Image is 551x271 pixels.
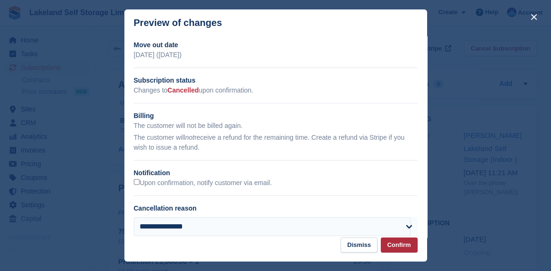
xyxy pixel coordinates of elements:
[185,134,194,141] em: not
[341,237,377,253] button: Dismiss
[134,179,272,187] label: Upon confirmation, notify customer via email.
[526,9,542,25] button: close
[134,111,418,121] h2: Billing
[134,76,418,85] h2: Subscription status
[381,237,418,253] button: Confirm
[134,204,197,212] label: Cancellation reason
[134,168,418,178] h2: Notification
[134,179,140,185] input: Upon confirmation, notify customer via email.
[134,85,418,95] p: Changes to upon confirmation.
[134,17,222,28] p: Preview of changes
[134,133,418,152] p: The customer will receive a refund for the remaining time. Create a refund via Stripe if you wish...
[134,121,418,131] p: The customer will not be billed again.
[167,86,199,94] span: Cancelled
[134,50,418,60] p: [DATE] ([DATE])
[134,40,418,50] h2: Move out date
